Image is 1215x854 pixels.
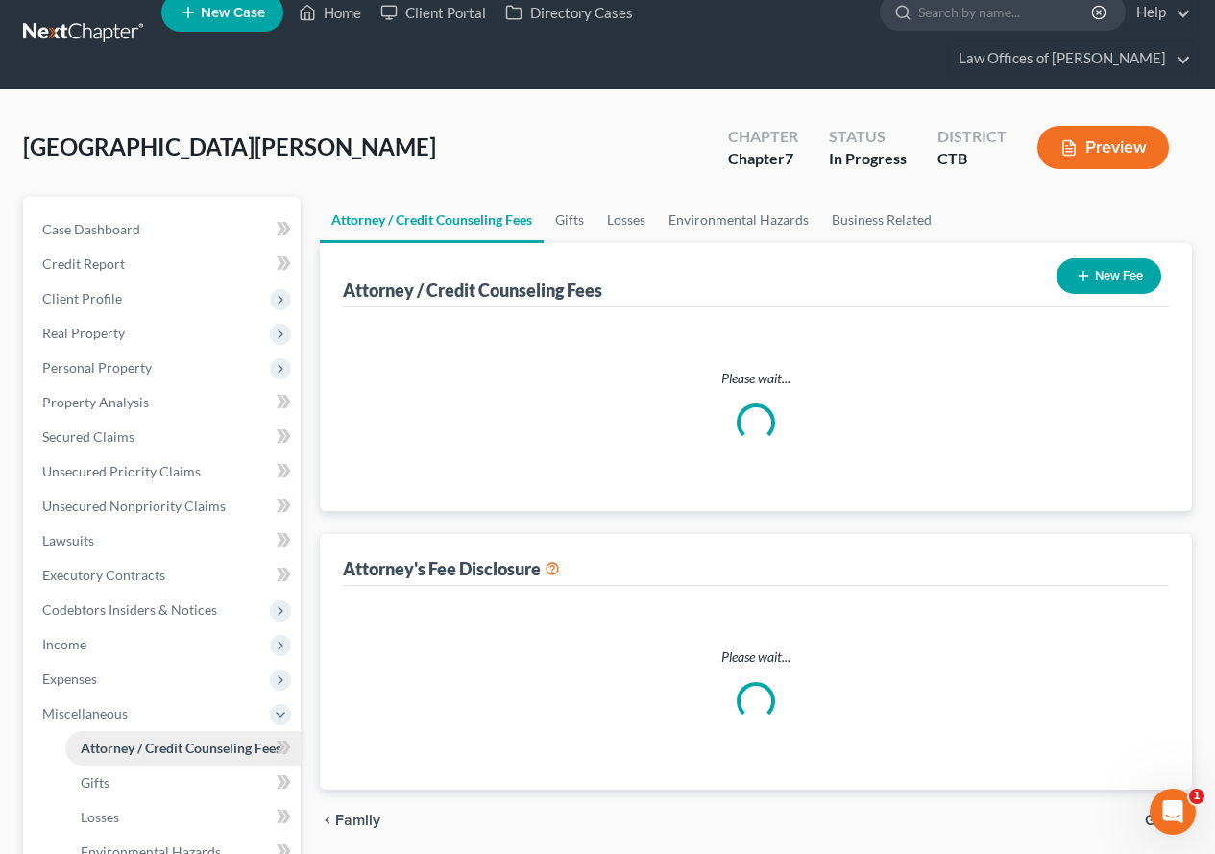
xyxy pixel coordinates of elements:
span: Family [335,813,380,828]
span: Executory Contracts [42,567,165,583]
div: CTB [937,148,1007,170]
a: Secured Claims [27,420,301,454]
a: Unsecured Nonpriority Claims [27,489,301,524]
span: Client Profile [42,290,122,306]
span: Miscellaneous [42,705,128,721]
a: Gifts [544,197,595,243]
a: Credit Report [27,247,301,281]
span: Unsecured Priority Claims [42,463,201,479]
span: 7 [785,149,793,167]
span: Losses [81,809,119,825]
i: chevron_left [320,813,335,828]
span: Case Dashboard [42,221,140,237]
p: Please wait... [358,369,1154,388]
span: Codebtors Insiders & Notices [42,601,217,618]
a: Unsecured Priority Claims [27,454,301,489]
span: Lawsuits [42,532,94,549]
div: Attorney / Credit Counseling Fees [343,279,602,302]
span: Personal Property [42,359,152,376]
a: Case Dashboard [27,212,301,247]
a: Lawsuits [27,524,301,558]
div: In Progress [829,148,907,170]
a: Executory Contracts [27,558,301,593]
span: Secured Claims [42,428,134,445]
span: Unsecured Nonpriority Claims [42,498,226,514]
a: Losses [595,197,657,243]
button: chevron_left Family [320,813,380,828]
span: Gifts [81,774,109,791]
a: Attorney / Credit Counseling Fees [65,731,301,766]
button: Preview [1037,126,1169,169]
span: Credit Report [42,256,125,272]
button: Gifts chevron_right [1145,813,1192,828]
span: Income [42,636,86,652]
div: Status [829,126,907,148]
div: Chapter [728,148,798,170]
span: Gifts [1145,813,1177,828]
span: New Case [201,6,265,20]
a: Losses [65,800,301,835]
a: Gifts [65,766,301,800]
a: Business Related [820,197,943,243]
span: Expenses [42,671,97,687]
a: Attorney / Credit Counseling Fees [320,197,544,243]
p: Please wait... [358,647,1154,667]
span: [GEOGRAPHIC_DATA][PERSON_NAME] [23,133,436,160]
a: Property Analysis [27,385,301,420]
span: Attorney / Credit Counseling Fees [81,740,281,756]
iframe: Intercom live chat [1150,789,1196,835]
span: 1 [1189,789,1204,804]
span: Property Analysis [42,394,149,410]
span: Real Property [42,325,125,341]
a: Law Offices of [PERSON_NAME] [949,41,1191,76]
a: Environmental Hazards [657,197,820,243]
div: District [937,126,1007,148]
button: New Fee [1057,258,1161,294]
div: Attorney's Fee Disclosure [343,557,560,580]
div: Chapter [728,126,798,148]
